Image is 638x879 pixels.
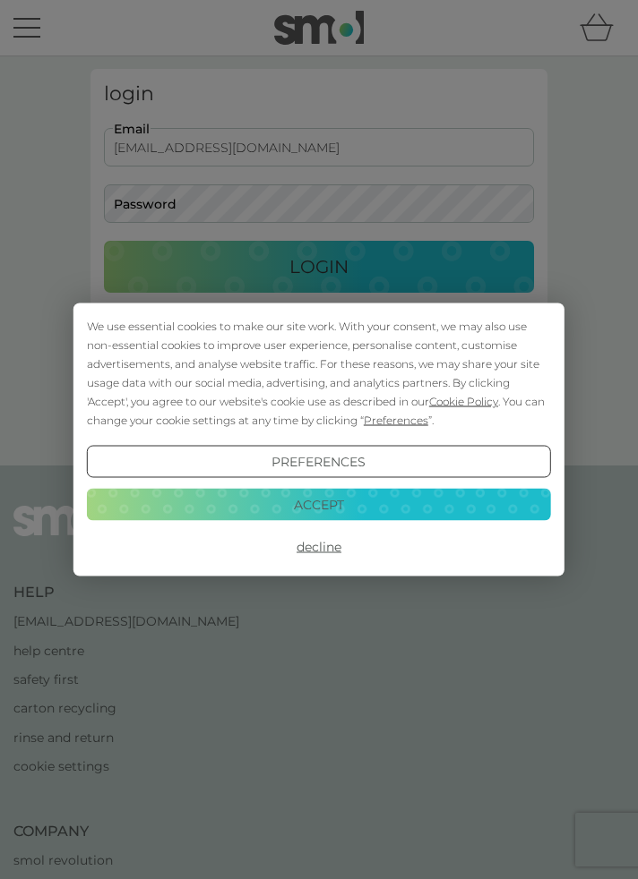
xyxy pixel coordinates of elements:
div: Cookie Consent Prompt [73,303,565,576]
span: Preferences [364,414,428,427]
button: Accept [87,488,551,520]
div: We use essential cookies to make our site work. With your consent, we may also use non-essential ... [87,317,551,430]
button: Decline [87,531,551,563]
span: Cookie Policy [429,395,498,408]
button: Preferences [87,446,551,478]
